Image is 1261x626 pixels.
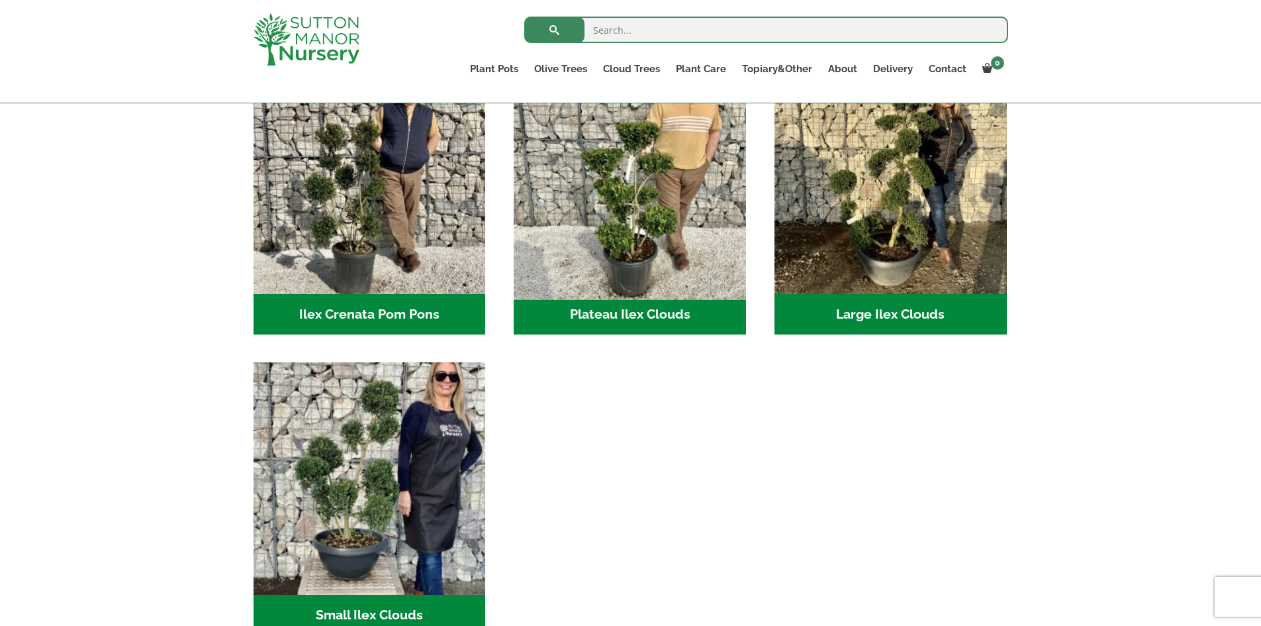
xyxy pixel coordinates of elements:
a: About [820,60,865,78]
input: Search... [524,17,1008,43]
span: 0 [991,56,1004,70]
a: Visit product category Large Ilex Clouds [774,62,1007,335]
a: Olive Trees [526,60,595,78]
a: Visit product category Ilex Crenata Pom Pons [254,62,486,335]
h2: Plateau Ilex Clouds [514,294,746,335]
h2: Ilex Crenata Pom Pons [254,294,486,335]
a: Delivery [865,60,921,78]
a: 0 [974,60,1008,78]
a: Cloud Trees [595,60,668,78]
a: Visit product category Plateau Ilex Clouds [514,62,746,335]
img: Small Ilex Clouds [254,362,486,595]
img: Large Ilex Clouds [774,62,1007,294]
img: Plateau Ilex Clouds [508,56,752,299]
img: Ilex Crenata Pom Pons [254,62,486,294]
a: Plant Pots [462,60,526,78]
img: logo [254,13,359,66]
h2: Large Ilex Clouds [774,294,1007,335]
a: Topiary&Other [734,60,820,78]
a: Plant Care [668,60,734,78]
a: Contact [921,60,974,78]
